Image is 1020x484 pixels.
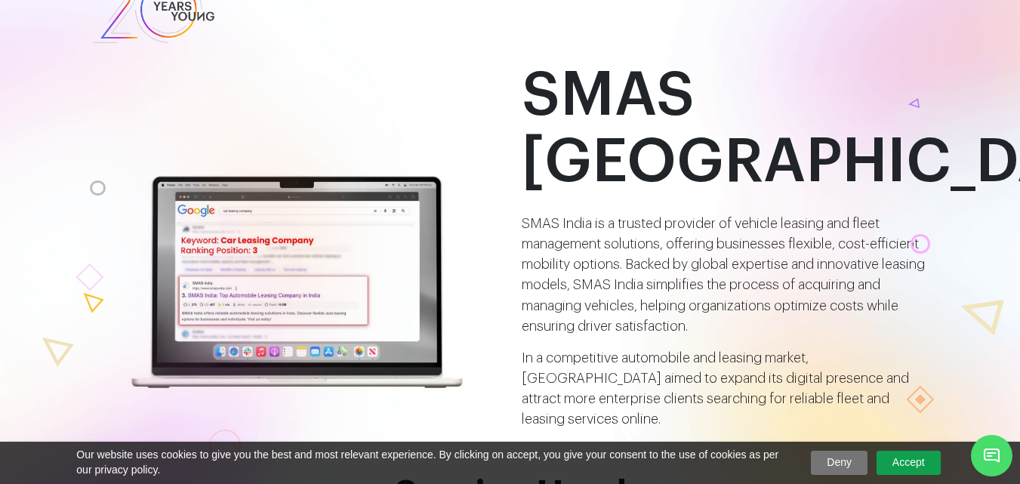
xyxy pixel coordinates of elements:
p: SMAS India is a trusted provider of vehicle leasing and fleet management solutions, offering busi... [522,214,929,336]
a: Deny [811,451,867,475]
a: Accept [877,451,941,475]
span: Our website uses cookies to give you the best and most relevant experience. By clicking on accept... [76,448,790,477]
p: In a competitive automobile and leasing market, [GEOGRAPHIC_DATA] aimed to expand its digital pre... [522,348,929,430]
h1: SMAS [GEOGRAPHIC_DATA] [522,62,929,195]
span: Chat Widget [971,435,1012,476]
